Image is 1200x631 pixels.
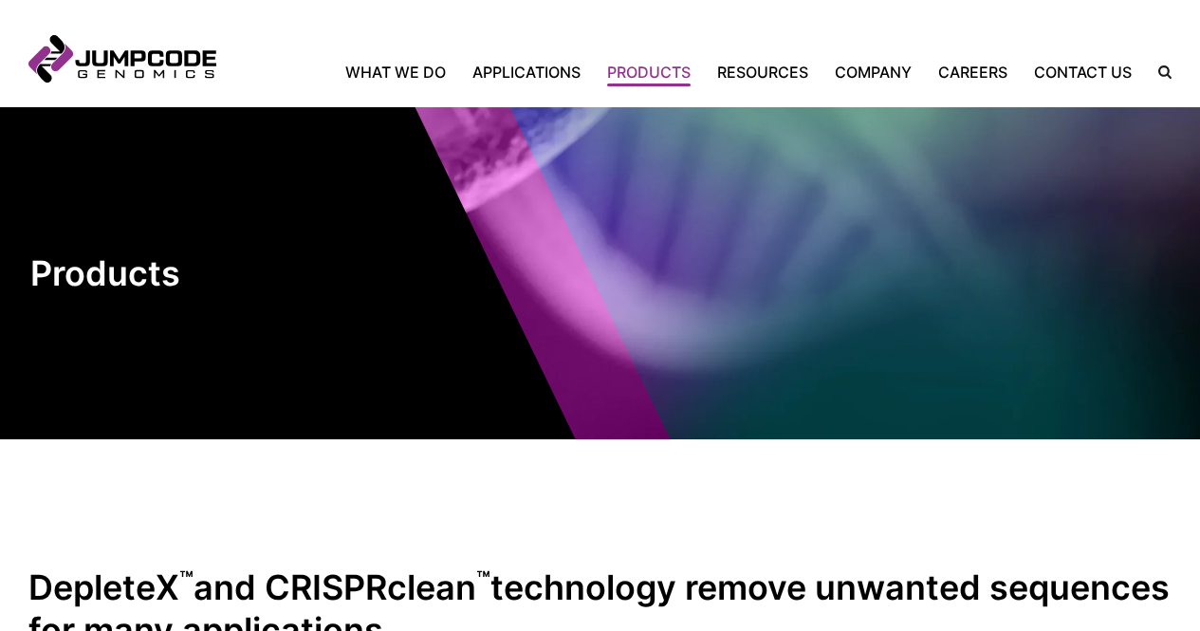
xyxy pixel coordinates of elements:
a: What We Do [345,61,459,84]
sup: ™ [179,566,194,593]
a: Careers [925,61,1021,84]
sup: ™ [476,566,490,593]
nav: Primary Navigation [216,61,1145,84]
a: Resources [704,61,822,84]
a: Applications [459,61,594,84]
a: Contact Us [1021,61,1145,84]
label: Search the site. [1145,65,1172,79]
a: Products [594,61,704,84]
h1: Products [30,252,348,295]
a: Company [822,61,925,84]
